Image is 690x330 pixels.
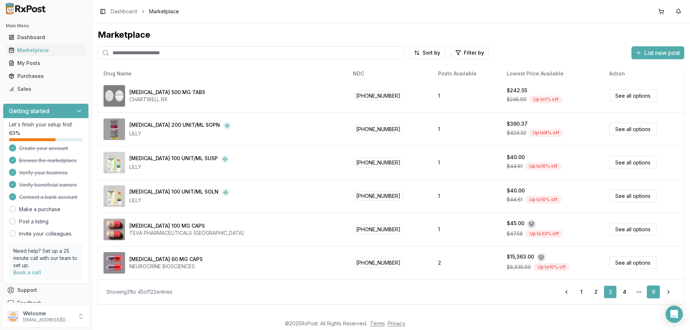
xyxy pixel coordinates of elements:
a: Dashboard [6,31,86,44]
span: $47.58 [507,230,523,237]
td: 1 [432,179,501,213]
span: Verify beneficial owners [19,181,77,189]
div: LILLY [129,163,229,171]
a: See all options [609,89,657,102]
div: Open Intercom Messenger [666,306,683,323]
span: $424.32 [507,129,526,136]
div: Sales [9,85,83,93]
a: 4 [618,285,631,298]
td: 1 [432,146,501,179]
span: $8,535.00 [507,264,531,271]
img: HumaLOG KwikPen 200 UNIT/ML SOPN [103,118,125,140]
div: Up to 33 % off [526,230,563,238]
th: Posts Available [432,65,501,82]
th: NDC [347,65,433,82]
img: RxPost Logo [3,3,49,14]
a: See all options [609,256,657,269]
a: Terms [370,320,385,326]
a: See all options [609,123,657,135]
span: Browse the marketplace [19,157,77,164]
div: $45.00 [507,220,524,228]
td: 1 [432,112,501,146]
div: NEUROCRINE BIOSCIENCES [129,263,203,270]
p: [EMAIL_ADDRESS][DOMAIN_NAME] [23,317,73,323]
span: [PHONE_NUMBER] [353,158,404,167]
nav: pagination [559,285,676,298]
span: [PHONE_NUMBER] [353,124,404,134]
div: Up to 1 % off [529,96,562,103]
button: List new post [631,46,684,59]
span: Connect a bank account [19,194,77,201]
td: 1 [432,79,501,112]
span: Verify your business [19,169,68,176]
img: Griseofulvin Microsize 500 MG TABS [103,85,125,107]
div: Up to 10 % off [525,196,561,204]
div: [MEDICAL_DATA] 500 MG TABS [129,89,205,96]
div: $40.00 [507,154,525,161]
a: Post a listing [19,218,49,225]
a: Sales [6,83,86,96]
div: $242.55 [507,87,527,94]
p: Welcome [23,310,73,317]
a: 9 [647,285,660,298]
td: 1 [432,213,501,246]
div: Up to 10 % off [525,162,561,170]
div: $40.00 [507,187,525,194]
div: Purchases [9,73,83,80]
a: Marketplace [6,44,86,57]
th: Action [603,65,684,82]
div: [MEDICAL_DATA] 200 UNIT/ML SOPN [129,121,220,130]
a: Purchases [6,70,86,83]
span: Feedback [17,299,42,307]
span: 63 % [9,130,20,137]
span: [PHONE_NUMBER] [353,258,404,268]
span: [PHONE_NUMBER] [353,224,404,234]
img: Ingrezza 60 MG CAPS [103,252,125,274]
div: $390.37 [507,120,528,127]
span: Create your account [19,145,68,152]
div: Dashboard [9,34,83,41]
span: [PHONE_NUMBER] [353,91,404,101]
button: Feedback [3,297,89,310]
a: See all options [609,156,657,169]
h3: Getting started [9,107,49,115]
button: Dashboard [3,32,89,43]
a: Book a call [13,269,41,275]
button: My Posts [3,57,89,69]
button: Sales [3,83,89,95]
span: $245.00 [507,96,526,103]
td: 2 [432,246,501,279]
div: Up to 10 % off [534,263,570,271]
div: LILLY [129,130,231,137]
button: Marketplace [3,45,89,56]
div: [MEDICAL_DATA] 100 UNIT/ML SOLN [129,188,218,197]
div: [MEDICAL_DATA] 100 UNIT/ML SUSP [129,155,218,163]
button: Support [3,284,89,297]
th: Lowest Price Available [501,65,603,82]
span: Sort by [423,49,440,56]
a: Go to next page [661,285,676,298]
div: TEVA PHARMACEUTICALS [GEOGRAPHIC_DATA] [129,229,244,237]
a: Go to previous page [559,285,574,298]
div: $15,363.00 [507,253,534,262]
img: User avatar [7,311,19,322]
div: [MEDICAL_DATA] 60 MG CAPS [129,256,203,263]
span: Marketplace [149,8,179,15]
span: Filter by [464,49,484,56]
p: Let's finish your setup first! [9,121,83,128]
div: My Posts [9,60,83,67]
span: [PHONE_NUMBER] [353,191,404,201]
nav: breadcrumb [111,8,179,15]
div: Marketplace [98,29,684,41]
a: See all options [609,190,657,202]
img: HumuLIN N 100 UNIT/ML SUSP [103,152,125,173]
img: HumuLIN R 100 UNIT/ML SOLN [103,185,125,207]
a: 3 [604,285,617,298]
img: hydrOXYzine Pamoate 100 MG CAPS [103,219,125,240]
div: CHARTWELL RX [129,96,205,103]
h2: Main Menu [6,23,86,29]
button: Purchases [3,70,89,82]
a: My Posts [6,57,86,70]
span: $44.61 [507,163,523,170]
a: Privacy [388,320,405,326]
